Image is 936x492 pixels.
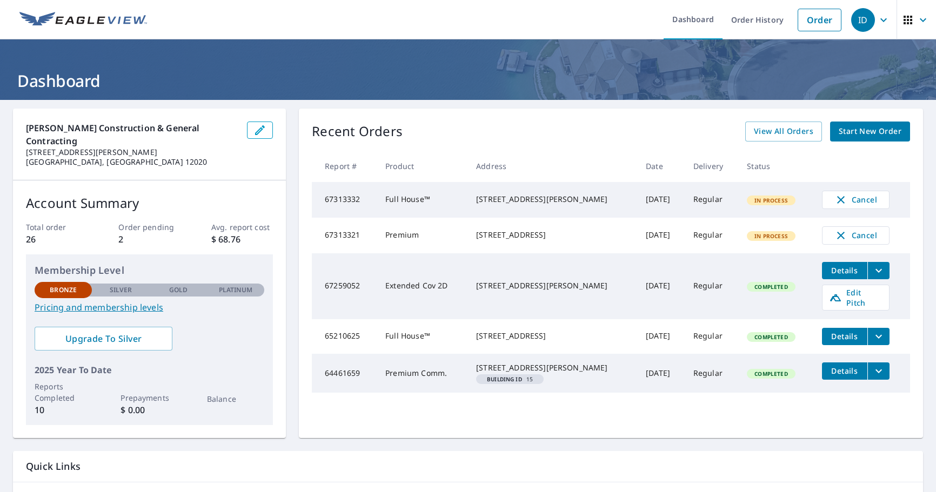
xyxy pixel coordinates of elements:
span: 15 [480,376,539,382]
h1: Dashboard [13,70,923,92]
img: EV Logo [19,12,147,28]
span: Upgrade To Silver [43,333,164,345]
td: Extended Cov 2D [377,253,467,319]
a: Order [798,9,841,31]
a: Pricing and membership levels [35,301,264,314]
p: $ 0.00 [121,403,178,416]
span: In Process [748,232,794,240]
td: 67313332 [312,182,377,218]
p: Quick Links [26,460,910,473]
p: Gold [169,285,188,295]
p: Recent Orders [312,122,403,141]
p: 10 [35,403,92,416]
th: Report # [312,150,377,182]
span: Details [828,265,861,275]
p: Prepayments [121,392,178,403]
a: Start New Order [830,122,910,141]
td: Premium Comm. [377,354,467,393]
span: Completed [748,283,794,291]
span: In Process [748,197,794,204]
a: Upgrade To Silver [35,327,172,351]
div: [STREET_ADDRESS][PERSON_NAME] [476,194,629,205]
p: [GEOGRAPHIC_DATA], [GEOGRAPHIC_DATA] 12020 [26,157,238,167]
p: $ 68.76 [211,233,273,246]
td: [DATE] [637,354,685,393]
td: Regular [685,182,738,218]
button: detailsBtn-65210625 [822,328,867,345]
span: Completed [748,333,794,341]
p: Platinum [219,285,253,295]
p: Bronze [50,285,77,295]
td: Regular [685,253,738,319]
th: Delivery [685,150,738,182]
span: Start New Order [839,125,901,138]
div: [STREET_ADDRESS][PERSON_NAME] [476,280,629,291]
td: Full House™ [377,182,467,218]
button: filesDropdownBtn-67259052 [867,262,890,279]
p: 2 [118,233,180,246]
button: Cancel [822,226,890,245]
div: ID [851,8,875,32]
td: 65210625 [312,319,377,354]
p: Silver [110,285,132,295]
td: [DATE] [637,218,685,253]
span: Details [828,331,861,341]
p: Reports Completed [35,381,92,403]
a: Edit Pitch [822,285,890,311]
td: [DATE] [637,253,685,319]
a: View All Orders [745,122,822,141]
button: Cancel [822,191,890,209]
td: Premium [377,218,467,253]
p: Avg. report cost [211,221,273,233]
p: Balance [207,393,264,405]
span: Edit Pitch [829,287,882,308]
em: Building ID [487,376,522,382]
th: Status [738,150,813,182]
div: [STREET_ADDRESS] [476,331,629,341]
span: Details [828,366,861,376]
td: [DATE] [637,182,685,218]
td: Regular [685,319,738,354]
p: Account Summary [26,193,273,213]
p: Membership Level [35,263,264,278]
div: [STREET_ADDRESS][PERSON_NAME] [476,362,629,373]
th: Address [467,150,637,182]
p: 2025 Year To Date [35,363,264,376]
td: Regular [685,354,738,393]
p: [STREET_ADDRESS][PERSON_NAME] [26,147,238,157]
p: Total order [26,221,88,233]
div: [STREET_ADDRESS] [476,230,629,240]
td: 67259052 [312,253,377,319]
td: [DATE] [637,319,685,354]
button: detailsBtn-67259052 [822,262,867,279]
th: Date [637,150,685,182]
span: View All Orders [754,125,813,138]
p: 26 [26,233,88,246]
button: detailsBtn-64461659 [822,362,867,380]
p: Order pending [118,221,180,233]
button: filesDropdownBtn-65210625 [867,328,890,345]
td: 64461659 [312,354,377,393]
span: Cancel [833,193,878,206]
button: filesDropdownBtn-64461659 [867,362,890,380]
td: Full House™ [377,319,467,354]
td: 67313321 [312,218,377,253]
th: Product [377,150,467,182]
span: Completed [748,370,794,378]
span: Cancel [833,229,878,242]
td: Regular [685,218,738,253]
p: [PERSON_NAME] Construction & General Contracting [26,122,238,147]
